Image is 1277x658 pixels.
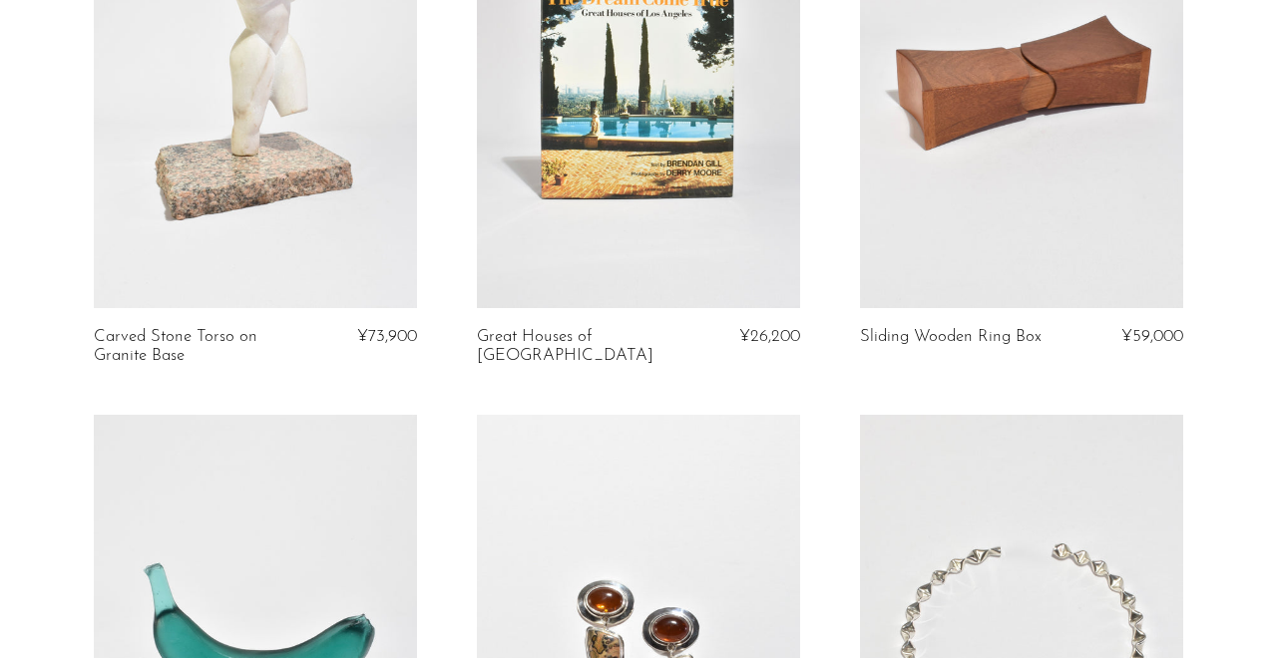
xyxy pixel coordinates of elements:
span: ¥59,000 [1121,328,1183,345]
span: ¥73,900 [357,328,417,345]
a: Sliding Wooden Ring Box [860,328,1042,346]
a: Carved Stone Torso on Granite Base [94,328,308,365]
span: ¥26,200 [739,328,800,345]
a: Great Houses of [GEOGRAPHIC_DATA] [477,328,691,365]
